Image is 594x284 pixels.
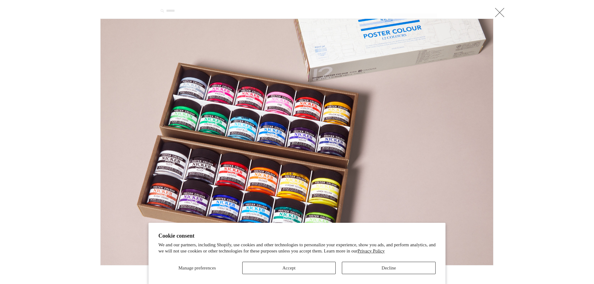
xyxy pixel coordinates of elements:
span: Manage preferences [179,265,216,270]
button: Decline [342,262,436,274]
a: Privacy Policy [358,248,385,253]
button: Accept [242,262,336,274]
h2: Cookie consent [158,233,436,239]
p: We and our partners, including Shopify, use cookies and other technologies to personalize your ex... [158,242,436,254]
img: Nicker Colour 24 Colour Poster Paint Set [101,19,493,265]
button: Manage preferences [158,262,236,274]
